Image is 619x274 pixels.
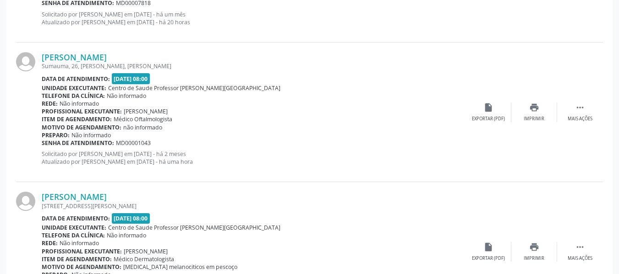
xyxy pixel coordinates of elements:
i: insert_drive_file [483,102,493,113]
b: Rede: [42,100,58,107]
span: Centro de Saude Professor [PERSON_NAME][GEOGRAPHIC_DATA] [108,224,280,231]
span: MD00001043 [116,139,151,147]
b: Profissional executante: [42,247,122,255]
div: Sumauma, 26, [PERSON_NAME], [PERSON_NAME] [42,62,466,70]
span: Médico Dermatologista [114,255,174,263]
b: Telefone da clínica: [42,231,105,239]
img: img [16,52,35,71]
span: Médico Oftalmologista [114,115,172,123]
span: Não informado [71,131,111,139]
span: Não informado [107,92,146,100]
b: Profissional executante: [42,107,122,115]
span: Centro de Saude Professor [PERSON_NAME][GEOGRAPHIC_DATA] [108,84,280,92]
b: Rede: [42,239,58,247]
div: Imprimir [524,116,544,122]
b: Data de atendimento: [42,215,110,222]
b: Motivo de agendamento: [42,263,121,271]
b: Preparo: [42,131,70,139]
b: Item de agendamento: [42,255,112,263]
i: print [529,242,539,252]
i:  [575,242,585,252]
div: Imprimir [524,255,544,262]
div: Exportar (PDF) [472,255,505,262]
div: Mais ações [568,255,592,262]
span: não informado [123,124,162,131]
a: [PERSON_NAME] [42,192,107,202]
b: Unidade executante: [42,224,106,231]
i: print [529,102,539,113]
span: [DATE] 08:00 [112,213,150,224]
span: [DATE] 08:00 [112,73,150,84]
div: Exportar (PDF) [472,116,505,122]
b: Motivo de agendamento: [42,124,121,131]
b: Data de atendimento: [42,75,110,83]
img: img [16,192,35,211]
i:  [575,102,585,113]
span: [MEDICAL_DATA] melanociticos em pescoço [123,263,237,271]
div: Mais ações [568,116,592,122]
span: Não informado [107,231,146,239]
b: Unidade executante: [42,84,106,92]
i: insert_drive_file [483,242,493,252]
p: Solicitado por [PERSON_NAME] em [DATE] - há 2 meses Atualizado por [PERSON_NAME] em [DATE] - há u... [42,150,466,166]
span: [PERSON_NAME] [124,107,168,115]
p: Solicitado por [PERSON_NAME] em [DATE] - há um mês Atualizado por [PERSON_NAME] em [DATE] - há 20... [42,11,466,26]
span: Não informado [60,100,99,107]
div: [STREET_ADDRESS][PERSON_NAME] [42,202,466,210]
span: [PERSON_NAME] [124,247,168,255]
span: Não informado [60,239,99,247]
b: Item de agendamento: [42,115,112,123]
a: [PERSON_NAME] [42,52,107,62]
b: Telefone da clínica: [42,92,105,100]
b: Senha de atendimento: [42,139,114,147]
